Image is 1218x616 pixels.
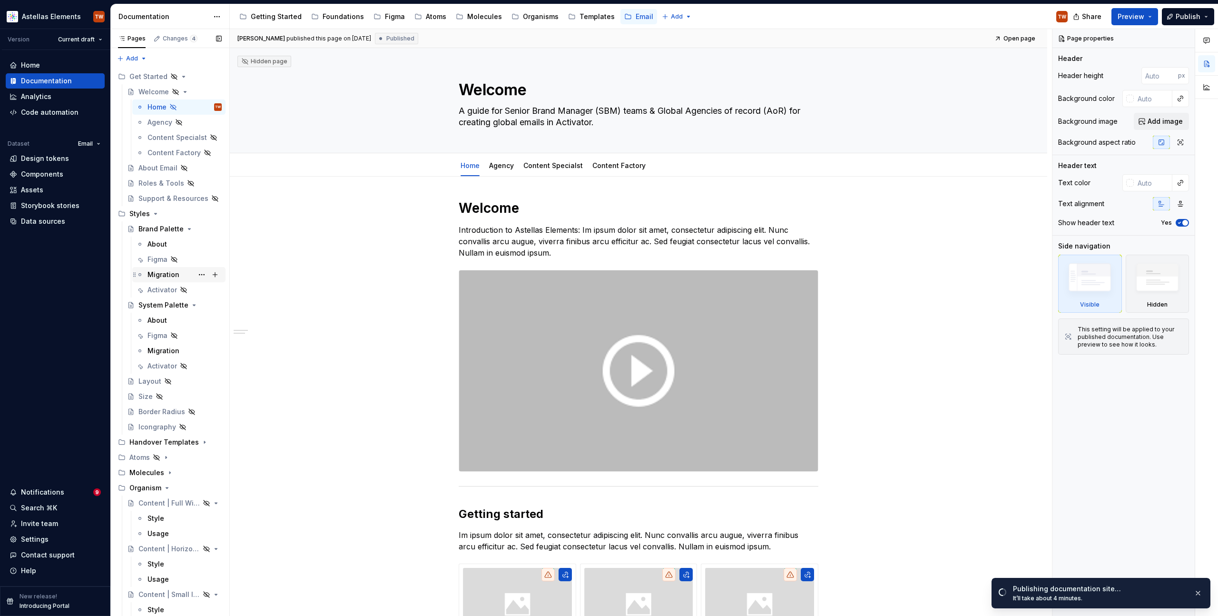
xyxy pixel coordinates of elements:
[636,12,653,21] div: Email
[129,209,150,219] div: Styles
[1147,301,1168,308] div: Hidden
[138,544,200,554] div: Content | Horizontal Layout
[138,163,177,173] div: About Email
[20,602,69,610] p: Introducing Portal
[147,102,167,112] div: Home
[1080,301,1100,308] div: Visible
[138,392,153,401] div: Size
[370,9,409,24] a: Figma
[386,35,414,42] span: Published
[286,35,371,42] div: published this page on [DATE]
[126,55,138,62] span: Add
[6,58,105,73] a: Home
[457,155,483,175] div: Home
[1058,199,1104,209] div: Text alignment
[129,483,161,493] div: Organism
[6,89,105,104] a: Analytics
[132,99,226,115] a: HomeTW
[1058,71,1103,80] div: Header height
[138,87,169,97] div: Welcome
[123,176,226,191] a: Roles & Tools
[114,480,226,496] div: Organism
[6,151,105,166] a: Design tokens
[426,12,446,21] div: Atoms
[147,559,164,569] div: Style
[459,199,818,217] h1: Welcome
[2,6,108,27] button: Astellas ElementsTW
[1013,584,1186,594] div: Publishing documentation site…
[147,270,179,279] div: Migration
[147,346,179,356] div: Migration
[564,9,619,24] a: Templates
[215,102,221,112] div: TW
[21,566,36,576] div: Help
[21,535,49,544] div: Settings
[520,155,587,175] div: Content Specialst
[1058,117,1118,126] div: Background image
[129,437,199,447] div: Handover Templates
[461,161,480,169] a: Home
[6,214,105,229] a: Data sources
[132,526,226,541] a: Usage
[147,148,201,158] div: Content Factory
[123,374,226,389] a: Layout
[21,185,43,195] div: Assets
[138,407,185,417] div: Border Radius
[147,529,169,538] div: Usage
[21,487,64,497] div: Notifications
[132,358,226,374] a: Activator
[138,377,161,386] div: Layout
[1178,72,1185,79] p: px
[123,389,226,404] a: Size
[241,58,287,65] div: Hidden page
[132,145,226,160] a: Content Factory
[1058,241,1110,251] div: Side navigation
[138,194,208,203] div: Support & Resources
[132,115,226,130] a: Agency
[307,9,368,24] a: Foundations
[132,252,226,267] a: Figma
[114,206,226,221] div: Styles
[7,11,18,22] img: b2369ad3-f38c-46c1-b2a2-f2452fdbdcd2.png
[411,9,450,24] a: Atoms
[132,130,226,145] a: Content Specialst
[21,169,63,179] div: Components
[459,224,818,258] p: Introduction to Astellas Elements: Im ipsum dolor sit amet, consectetur adipiscing elit. Nunc con...
[6,563,105,578] button: Help
[1058,178,1090,188] div: Text color
[1126,255,1189,313] div: Hidden
[58,36,95,43] span: Current draft
[659,10,695,23] button: Add
[6,485,105,500] button: Notifications9
[132,556,226,572] a: Style
[132,282,226,298] a: Activator
[138,422,176,432] div: Icongraphy
[459,270,818,471] img: 572aea2e-d27a-4ee3-a314-f53fd7ff3977.png
[459,529,818,552] p: Im ipsum dolor sit amet, consectetur adipiscing elit. Nunc convallis arcu augue, viverra finibus ...
[21,76,72,86] div: Documentation
[1058,54,1082,63] div: Header
[1134,113,1189,130] button: Add image
[147,361,177,371] div: Activator
[20,593,57,600] p: New release!
[1058,218,1114,228] div: Show header text
[1161,219,1172,227] label: Yes
[1111,8,1158,25] button: Preview
[385,12,405,21] div: Figma
[163,35,197,42] div: Changes
[147,575,169,584] div: Usage
[123,404,226,419] a: Border Radius
[129,468,164,477] div: Molecules
[147,331,167,340] div: Figma
[1134,174,1172,191] input: Auto
[523,12,559,21] div: Organisms
[6,198,105,213] a: Storybook stories
[114,52,150,65] button: Add
[147,239,167,249] div: About
[22,12,81,21] div: Astellas Elements
[1148,117,1183,126] span: Add image
[21,519,58,528] div: Invite team
[671,13,683,20] span: Add
[78,140,93,148] span: Email
[138,498,200,508] div: Content | Full Width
